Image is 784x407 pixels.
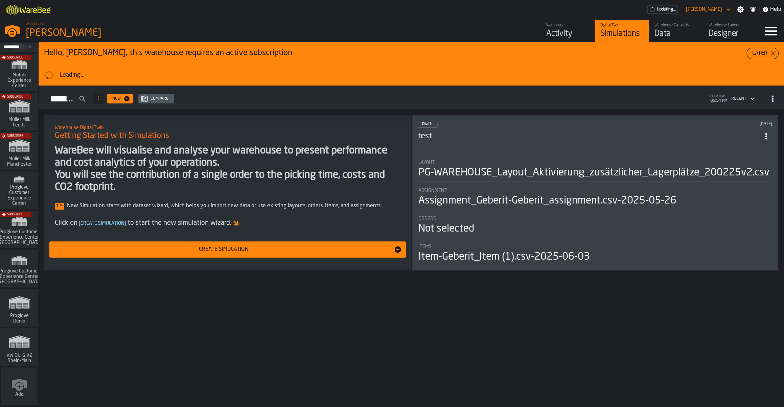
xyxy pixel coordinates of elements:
section: card-SimulationDashboardCard-draft [418,153,772,264]
a: link-to-/wh/i/e36b03eb-bea5-40ab-83a2-6422b9ded721/simulations [0,289,38,328]
a: link-to-/wh/i/1653e8cc-126b-480f-9c47-e01e76aa4a88/feed/ [540,20,595,42]
h3: test [418,131,760,142]
a: link-to-/wh/i/1653e8cc-126b-480f-9c47-e01e76aa4a88/pricing/ [647,5,678,14]
div: Simulations [600,28,643,39]
div: DropdownMenuValue-4 [729,95,756,103]
div: Warehouse [546,23,589,28]
span: Help [770,5,781,14]
div: Digital Twin [600,23,643,28]
span: 05:54 PM [710,98,727,103]
div: Title [418,216,771,221]
a: link-to-/wh/i/b09612b5-e9f1-4a3a-b0a4-784729d61419/simulations [0,132,38,171]
div: Title [418,188,771,193]
a: link-to-/wh/i/b725f59e-a7b8-4257-9acf-85a504d5909c/simulations [0,249,38,289]
span: ] [124,221,126,226]
div: ItemListCard- [39,42,784,86]
span: Add [15,391,24,397]
div: Create Simulation [53,245,394,254]
label: button-toggle-Notifications [747,6,759,13]
div: DropdownMenuValue-4 [731,96,746,101]
span: Items [418,244,432,249]
label: button-toggle-Settings [734,6,746,13]
h2: Sub Title [55,124,400,130]
div: Menu Subscription [647,5,678,14]
button: button-Later [746,48,779,59]
div: WareBee will visualise and analyse your warehouse to present performance and cost analytics of yo... [55,145,400,193]
a: link-to-/wh/i/44979e6c-6f66-405e-9874-c1e29f02a54a/simulations [0,328,38,367]
a: link-to-/wh/i/9ddcc54a-0a13-4fa4-8169-7a9b979f5f30/simulations [0,93,38,132]
label: button-toggle-Menu [757,20,784,42]
span: Orders [418,216,436,221]
div: title-Getting Started with Simulations [49,120,406,145]
div: Later [750,49,770,57]
span: Layout [418,160,435,165]
label: button-toggle-Help [759,5,784,14]
a: link-to-/wh/i/1653e8cc-126b-480f-9c47-e01e76aa4a88/simulations [595,20,649,42]
span: Draft [422,122,432,126]
span: [ [79,221,80,226]
div: Designer [709,28,752,39]
div: ItemListCard- [44,115,411,270]
div: Warehouse Datasets [654,23,697,28]
div: [PERSON_NAME] [26,27,208,39]
div: Updated: 6/16/2025, 2:25:12 PM Created: 6/16/2025, 2:25:02 PM [605,122,772,126]
div: Title [418,160,771,165]
div: Not selected [418,223,474,235]
div: Loading... [60,71,779,79]
button: button-Compare [138,94,174,103]
div: status-0 2 [418,121,437,127]
div: DropdownMenuValue-Sebastian Petruch Petruch [686,7,722,12]
span: Subscribe [7,134,23,138]
span: Warehouse [26,22,44,26]
div: stat-Orders [418,216,771,238]
div: ButtonLoadMore-Load More-Prev-First-Last [91,93,107,104]
a: link-to-/wh/i/fa949e79-6535-42a1-9210-3ec8e248409d/simulations [0,210,38,249]
span: Updating... [657,7,676,12]
a: link-to-/wh/new [1,367,38,406]
span: Proglove Customer Experience Center [3,185,36,206]
a: link-to-/wh/i/cb11a009-84d7-4d5a-887e-1404102f8323/simulations [0,53,38,93]
a: link-to-/wh/i/1653e8cc-126b-480f-9c47-e01e76aa4a88/data [649,20,703,42]
span: 1 [97,96,100,101]
div: Title [418,244,771,249]
div: Assignment_Geberit-Geberit_assignment.csv-2025-05-26 [418,195,676,207]
div: stat-Items [418,244,771,263]
span: Subscribe [7,95,23,99]
div: Item-Geberit_Item (1).csv-2025-06-03 [418,251,590,263]
div: stat-Assignment [418,188,771,210]
div: Compare [148,96,171,101]
span: Getting Started with Simulations [55,130,169,141]
div: stat-Layout [418,160,771,182]
span: updated: [710,95,727,98]
div: PG-WAREHOUSE_Layout_Aktivierung_zusätzlicher_Lagerplätze_200225v2.csv [418,167,769,179]
span: VW OLTG VZ Rhein-Main [3,352,36,363]
a: link-to-/wh/i/1653e8cc-126b-480f-9c47-e01e76aa4a88/designer [703,20,757,42]
div: Data [654,28,697,39]
div: New [110,96,123,101]
button: button-Create Simulation [49,241,406,258]
span: Subscribe [7,56,23,59]
div: Click on to start the new simulation wizard. [55,218,400,228]
div: ItemListCard-DashboardItemContainer [412,115,778,270]
div: Activity [546,28,589,39]
span: Subscribe [7,213,23,216]
h2: button-Simulations [39,86,784,110]
span: Create Simulation [77,221,128,226]
a: link-to-/wh/i/ad8a128b-0962-41b6-b9c5-f48cc7973f93/simulations [0,171,38,210]
div: Hello, [PERSON_NAME], this warehouse requires an active subscription [44,48,746,58]
span: Assignment [418,188,447,193]
span: Proglove Demo [3,313,36,324]
div: Warehouse Layout [709,23,752,28]
span: Tip: [55,203,64,210]
button: button-New [107,94,133,103]
div: DropdownMenuValue-Sebastian Petruch Petruch [683,5,732,14]
div: New Simulation starts with dataset wizard, which helps you import new data or use existing layout... [55,202,400,210]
